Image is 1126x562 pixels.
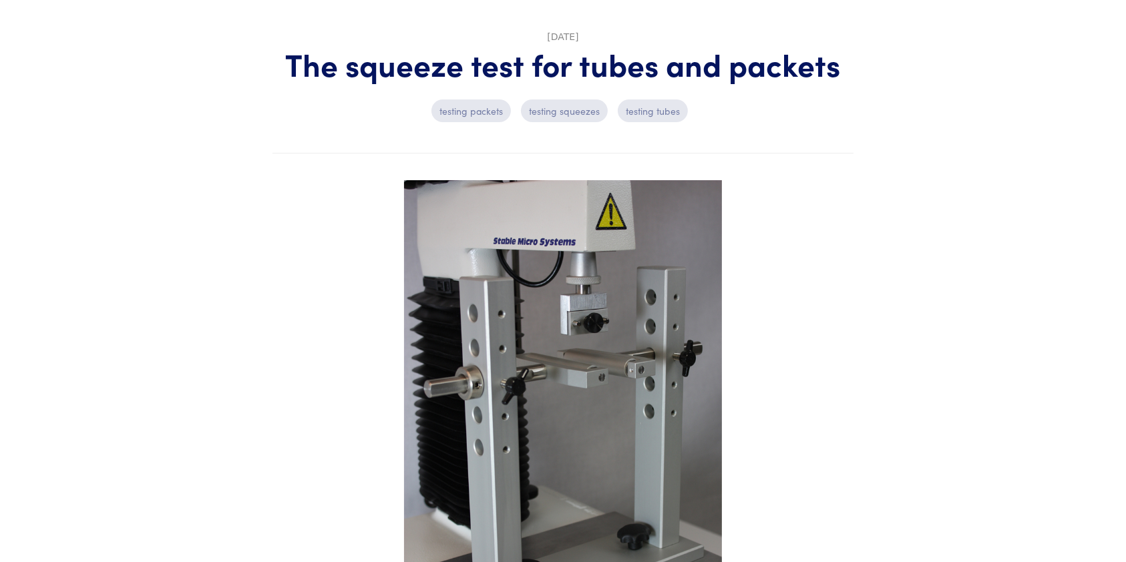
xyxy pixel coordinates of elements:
[547,31,578,42] time: [DATE]
[431,99,511,122] p: testing packets
[272,45,854,83] h1: The squeeze test for tubes and packets
[521,99,608,122] p: testing squeezes
[618,99,688,122] p: testing tubes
